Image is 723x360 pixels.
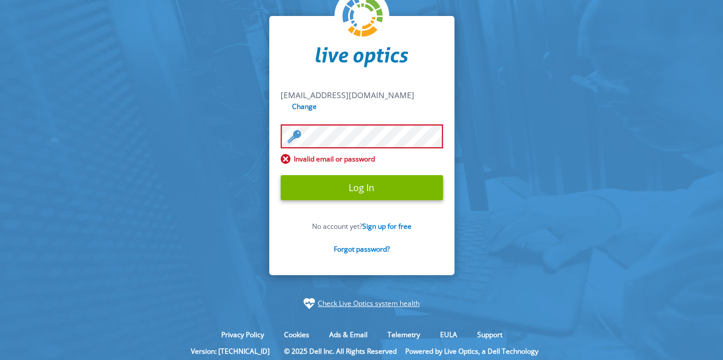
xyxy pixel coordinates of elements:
[278,346,402,356] li: © 2025 Dell Inc. All Rights Reserved
[315,47,408,67] img: liveoptics-word.svg
[321,330,376,339] a: Ads & Email
[213,330,273,339] a: Privacy Policy
[185,346,275,356] li: Version: [TECHNICAL_ID]
[432,330,466,339] a: EULA
[334,244,390,254] a: Forgot password?
[281,90,414,100] span: [EMAIL_ADDRESS][DOMAIN_NAME]
[290,101,320,112] input: Change
[379,330,429,339] a: Telemetry
[281,154,443,164] span: Invalid email or password
[281,221,443,231] p: No account yet?
[469,330,511,339] a: Support
[362,221,412,231] a: Sign up for free
[281,175,443,200] input: Log In
[303,298,315,309] img: status-check-icon.svg
[405,346,538,356] li: Powered by Live Optics, a Dell Technology
[318,298,420,309] a: Check Live Optics system health
[275,330,318,339] a: Cookies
